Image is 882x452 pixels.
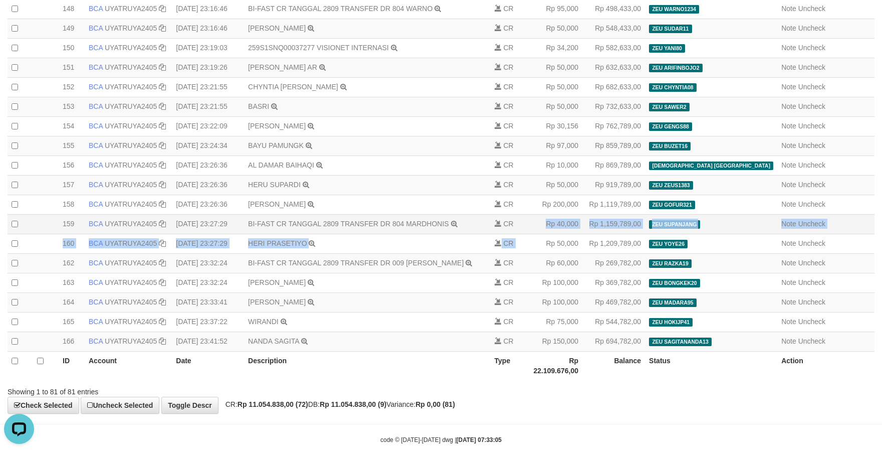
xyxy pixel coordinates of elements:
[528,292,582,312] td: Rp 100,000
[89,181,103,189] span: BCA
[159,318,166,326] a: Copy UYATRUYA2405 to clipboard
[582,77,645,97] td: Rp 682,633,00
[582,97,645,116] td: Rp 732,633,00
[649,64,703,72] span: ZEU ARIFINBOJO2
[172,19,244,38] td: [DATE] 23:16:46
[172,77,244,97] td: [DATE] 23:21:55
[172,332,244,351] td: [DATE] 23:41:52
[582,38,645,58] td: Rp 582,633,00
[248,278,306,286] a: [PERSON_NAME]
[528,19,582,38] td: Rp 50,000
[248,83,338,91] a: CHYNTIA [PERSON_NAME]
[528,214,582,234] td: Rp 40,000
[649,25,692,33] span: ZEU SUDAR11
[172,156,244,175] td: [DATE] 23:26:36
[798,239,825,247] a: Uncheck
[89,161,103,169] span: BCA
[89,141,103,149] span: BCA
[649,338,712,346] span: ZEU SAGITANANDA13
[159,5,166,13] a: Copy UYATRUYA2405 to clipboard
[105,318,157,326] a: UYATRUYA2405
[63,298,74,306] span: 164
[244,351,491,380] th: Description
[781,239,796,247] a: Note
[649,318,693,327] span: ZEU HOKIJP41
[89,122,103,130] span: BCA
[159,141,166,149] a: Copy UYATRUYA2405 to clipboard
[528,97,582,116] td: Rp 50,000
[105,220,157,228] a: UYATRUYA2405
[172,136,244,156] td: [DATE] 23:24:34
[248,181,301,189] a: HERU SUPARDI
[63,83,74,91] span: 152
[798,141,825,149] a: Uncheck
[781,337,796,345] a: Note
[781,24,796,32] a: Note
[582,214,645,234] td: Rp 1,159,789,00
[528,234,582,253] td: Rp 50,000
[503,24,513,32] span: CR
[781,63,796,71] a: Note
[159,278,166,286] a: Copy UYATRUYA2405 to clipboard
[105,200,157,208] a: UYATRUYA2405
[248,5,432,13] a: BI-FAST CR TANGGAL 2809 TRANSFER DR 804 WARNO
[503,141,513,149] span: CR
[159,44,166,52] a: Copy UYATRUYA2405 to clipboard
[172,58,244,77] td: [DATE] 23:19:26
[161,397,218,414] a: Toggle Descr
[172,214,244,234] td: [DATE] 23:27:29
[649,122,692,131] span: ZEU GENGS88
[528,273,582,292] td: Rp 100,000
[777,351,874,380] th: Action
[798,298,825,306] a: Uncheck
[172,312,244,332] td: [DATE] 23:37:22
[798,63,825,71] a: Uncheck
[582,234,645,253] td: Rp 1,209,789,00
[105,259,157,267] a: UYATRUYA2405
[582,19,645,38] td: Rp 548,433,00
[781,83,796,91] a: Note
[105,63,157,71] a: UYATRUYA2405
[63,24,74,32] span: 149
[105,102,157,110] a: UYATRUYA2405
[220,400,455,408] span: CR: DB: Variance:
[781,161,796,169] a: Note
[63,337,74,345] span: 166
[582,253,645,273] td: Rp 269,782,00
[172,116,244,136] td: [DATE] 23:22:09
[798,102,825,110] a: Uncheck
[159,181,166,189] a: Copy UYATRUYA2405 to clipboard
[159,24,166,32] a: Copy UYATRUYA2405 to clipboard
[248,122,306,130] a: [PERSON_NAME]
[105,239,157,247] a: UYATRUYA2405
[89,337,103,345] span: BCA
[649,201,695,209] span: ZEU GOFUR321
[63,44,74,52] span: 150
[649,259,692,268] span: ZEU RAZKA19
[172,234,244,253] td: [DATE] 23:27:29
[248,220,449,228] a: BI-FAST CR TANGGAL 2809 TRANSFER DR 804 MARDHONIS
[248,259,464,267] a: BI-FAST CR TANGGAL 2809 TRANSFER DR 009 [PERSON_NAME]
[63,63,74,71] span: 151
[649,142,691,150] span: ZEU BUZET16
[159,102,166,110] a: Copy UYATRUYA2405 to clipboard
[649,162,773,170] span: [DEMOGRAPHIC_DATA] [GEOGRAPHIC_DATA]
[781,278,796,286] a: Note
[528,38,582,58] td: Rp 34,200
[582,273,645,292] td: Rp 369,782,00
[159,337,166,345] a: Copy UYATRUYA2405 to clipboard
[649,181,693,190] span: ZEU ZEUS1383
[172,175,244,195] td: [DATE] 23:26:36
[798,5,825,13] a: Uncheck
[89,102,103,110] span: BCA
[781,259,796,267] a: Note
[159,161,166,169] a: Copy UYATRUYA2405 to clipboard
[781,44,796,52] a: Note
[89,24,103,32] span: BCA
[248,298,306,306] a: [PERSON_NAME]
[159,298,166,306] a: Copy UYATRUYA2405 to clipboard
[798,337,825,345] a: Uncheck
[798,122,825,130] a: Uncheck
[63,220,74,228] span: 159
[645,351,777,380] th: Status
